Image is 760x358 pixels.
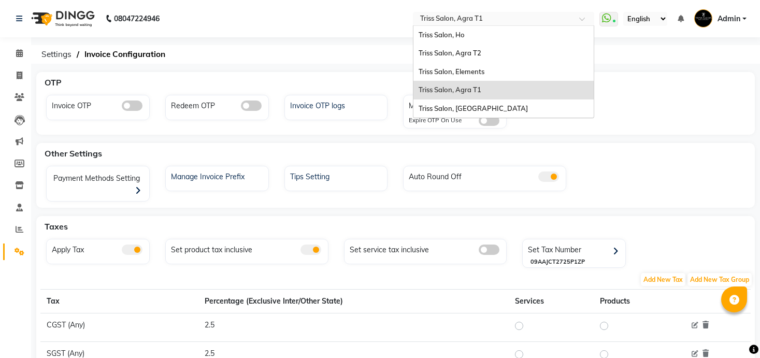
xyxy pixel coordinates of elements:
div: Invoice OTP [49,98,149,111]
span: Triss Salon, Ho [419,31,465,39]
div: Apply Tax [49,242,149,255]
img: Admin [694,9,712,27]
div: Redeem OTP [168,98,268,111]
img: logo [26,4,97,33]
div: Set service tax inclusive [347,242,507,255]
iframe: chat widget [716,317,750,348]
span: Admin [718,13,740,24]
div: Expire OTP On Use [409,116,462,126]
b: 08047224946 [114,4,160,33]
div: Set product tax inclusive [168,242,328,255]
a: Tips Setting [285,169,388,182]
span: Invoice Configuration [79,45,170,64]
th: Tax [40,289,198,313]
ng-dropdown-panel: Options list [413,25,594,119]
span: Settings [36,45,77,64]
div: Invoice OTP logs [288,98,388,111]
div: Payment Methods Setting [49,169,149,201]
span: Triss Salon, Elements [419,67,484,76]
span: Triss Salon, [GEOGRAPHIC_DATA] [419,104,528,112]
div: Set Tax Number [525,242,625,257]
label: Master OTP [409,101,448,111]
td: CGST (Any) [40,313,198,341]
a: Add New Tax Group [686,275,753,284]
a: Invoice OTP logs [285,98,388,111]
span: Triss Salon, Agra T2 [419,49,481,57]
div: 09AAJCT2725P1ZP [530,257,625,266]
div: Tips Setting [288,169,388,182]
span: Add New Tax [641,273,685,286]
a: Add New Tax [640,275,686,284]
td: 2.5 [198,313,509,341]
th: Services [509,289,594,313]
th: Products [594,289,681,313]
th: Percentage (Exclusive Inter/Other State) [198,289,509,313]
span: Triss Salon, Agra T1 [419,85,481,94]
div: Manage Invoice Prefix [168,169,268,182]
span: Add New Tax Group [687,273,752,286]
div: Auto Round Off [406,169,566,182]
a: Manage Invoice Prefix [166,169,268,182]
